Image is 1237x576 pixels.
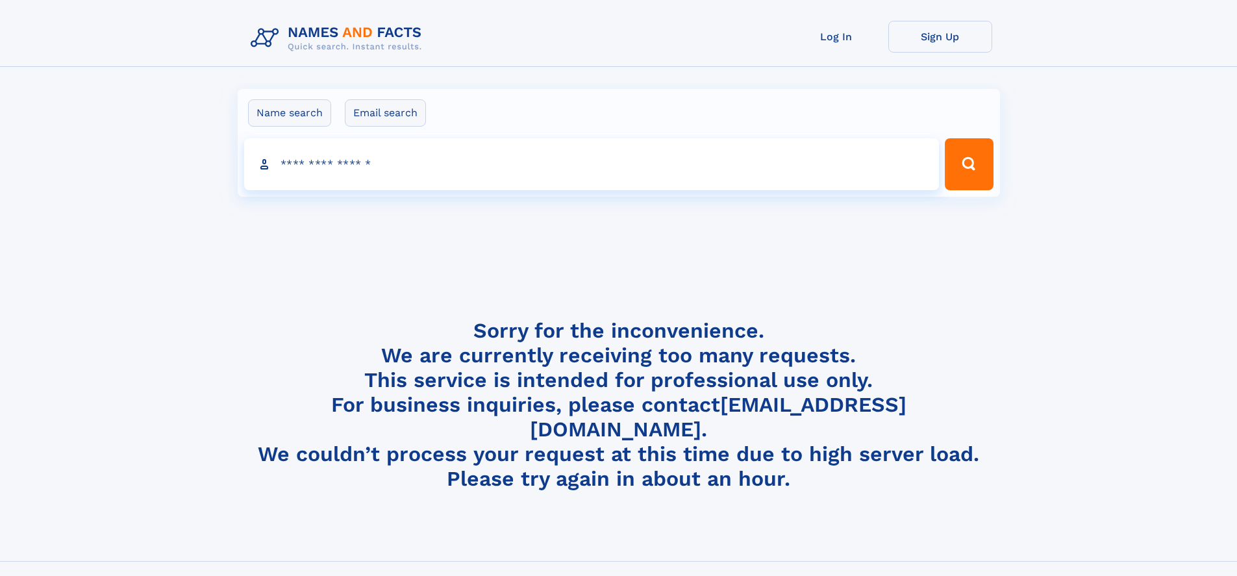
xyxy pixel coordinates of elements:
[244,138,940,190] input: search input
[248,99,331,127] label: Name search
[945,138,993,190] button: Search Button
[245,318,992,492] h4: Sorry for the inconvenience. We are currently receiving too many requests. This service is intend...
[530,392,906,442] a: [EMAIL_ADDRESS][DOMAIN_NAME]
[888,21,992,53] a: Sign Up
[245,21,432,56] img: Logo Names and Facts
[784,21,888,53] a: Log In
[345,99,426,127] label: Email search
